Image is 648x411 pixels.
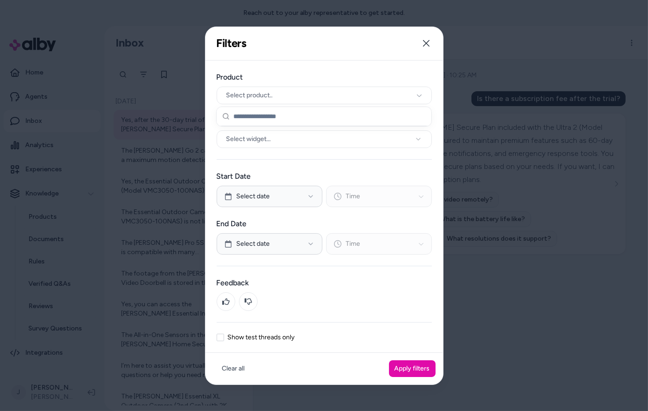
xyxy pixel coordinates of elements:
span: Select date [237,239,270,249]
label: Show test threads only [228,334,295,341]
label: Product [217,72,432,83]
span: Select product.. [226,91,273,100]
label: End Date [217,218,432,229]
button: Clear all [217,360,251,377]
button: Apply filters [389,360,436,377]
label: Feedback [217,277,432,289]
button: Select widget... [217,130,432,148]
button: Select date [217,186,322,207]
label: Start Date [217,171,432,182]
span: Select date [237,192,270,201]
h2: Filters [217,36,246,50]
button: Select date [217,233,322,255]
